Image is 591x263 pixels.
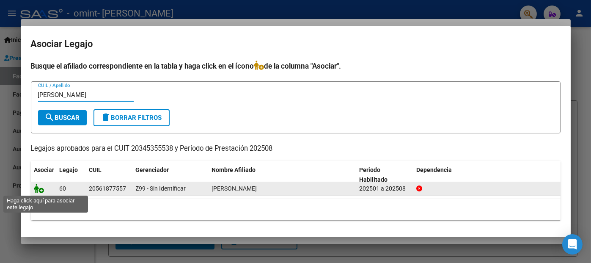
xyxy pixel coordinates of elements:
[34,166,55,173] span: Asociar
[132,161,209,189] datatable-header-cell: Gerenciador
[60,185,66,192] span: 60
[31,61,561,72] h4: Busque el afiliado correspondiente en la tabla y haga click en el ícono de la columna "Asociar".
[38,110,87,125] button: Buscar
[93,109,170,126] button: Borrar Filtros
[31,36,561,52] h2: Asociar Legajo
[212,166,256,173] span: Nombre Afiliado
[56,161,86,189] datatable-header-cell: Legajo
[31,199,561,220] div: 1 registros
[86,161,132,189] datatable-header-cell: CUIL
[31,144,561,154] p: Legajos aprobados para el CUIT 20345355538 y Período de Prestación 202508
[45,114,80,122] span: Buscar
[101,112,111,122] mat-icon: delete
[60,166,78,173] span: Legajo
[136,166,169,173] span: Gerenciador
[562,234,583,255] div: Open Intercom Messenger
[45,112,55,122] mat-icon: search
[356,161,413,189] datatable-header-cell: Periodo Habilitado
[359,166,388,183] span: Periodo Habilitado
[136,185,186,192] span: Z99 - Sin Identificar
[212,185,257,192] span: GUASTAVINO RODRIGUEZ VALENTINO MILAN
[101,114,162,122] span: Borrar Filtros
[416,166,452,173] span: Dependencia
[89,184,126,194] div: 20561877557
[89,166,102,173] span: CUIL
[209,161,356,189] datatable-header-cell: Nombre Afiliado
[31,161,56,189] datatable-header-cell: Asociar
[359,184,410,194] div: 202501 a 202508
[413,161,561,189] datatable-header-cell: Dependencia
